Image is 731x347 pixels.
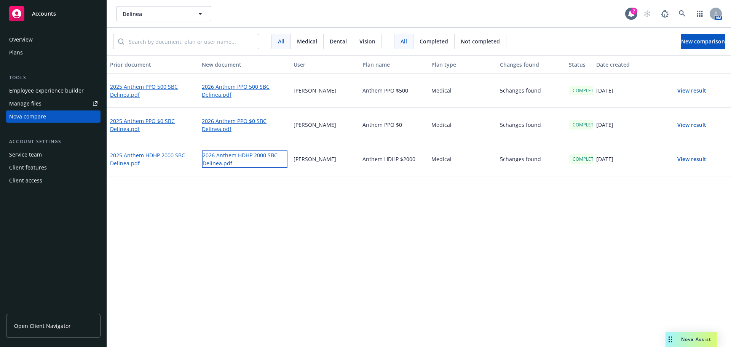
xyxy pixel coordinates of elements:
[593,55,662,74] button: Date created
[297,37,317,45] span: Medical
[6,3,101,24] a: Accounts
[6,162,101,174] a: Client features
[294,155,336,163] p: [PERSON_NAME]
[500,121,541,129] p: 5 changes found
[116,6,211,21] button: Delinea
[202,83,287,99] a: 2026 Anthem PPO 500 SBC Delinea.pdf
[14,322,71,330] span: Open Client Navigator
[359,142,428,176] div: Anthem HDHP $2000
[9,174,42,187] div: Client access
[202,61,287,69] div: New document
[294,121,336,129] p: [PERSON_NAME]
[6,138,101,146] div: Account settings
[294,61,356,69] div: User
[666,332,717,347] button: Nova Assist
[202,117,287,133] a: 2026 Anthem PPO $0 SBC Delinea.pdf
[110,83,196,99] a: 2025 Anthem PPO 500 SBC Delinea.pdf
[110,151,196,167] a: 2025 Anthem HDHP 2000 SBC Delinea.pdf
[596,86,613,94] p: [DATE]
[359,108,428,142] div: Anthem PPO $0
[461,37,500,45] span: Not completed
[500,86,541,94] p: 5 changes found
[420,37,448,45] span: Completed
[6,34,101,46] a: Overview
[657,6,672,21] a: Report a Bug
[294,86,336,94] p: [PERSON_NAME]
[500,155,541,163] p: 5 changes found
[359,55,428,74] button: Plan name
[497,55,566,74] button: Changes found
[630,8,637,14] div: 7
[199,55,290,74] button: New document
[9,162,47,174] div: Client features
[124,34,259,49] input: Search by document, plan or user name...
[9,149,42,161] div: Service team
[107,55,199,74] button: Prior document
[401,37,407,45] span: All
[6,174,101,187] a: Client access
[665,117,718,133] button: View result
[596,61,659,69] div: Date created
[596,155,613,163] p: [DATE]
[675,6,690,21] a: Search
[6,46,101,59] a: Plans
[6,98,101,110] a: Manage files
[110,117,196,133] a: 2025 Anthem PPO $0 SBC Delinea.pdf
[9,85,84,97] div: Employee experience builder
[428,108,497,142] div: Medical
[692,6,707,21] a: Switch app
[278,37,284,45] span: All
[681,336,711,342] span: Nova Assist
[681,34,725,49] button: New comparison
[290,55,359,74] button: User
[569,86,603,95] div: COMPLETED
[681,38,725,45] span: New comparison
[9,34,33,46] div: Overview
[362,61,425,69] div: Plan name
[665,152,718,167] button: View result
[6,74,101,82] div: Tools
[202,150,287,168] a: 2026 Anthem HDHP 2000 SBC Delinea.pdf
[110,61,196,69] div: Prior document
[428,55,497,74] button: Plan type
[9,98,41,110] div: Manage files
[665,83,718,98] button: View result
[428,142,497,176] div: Medical
[569,61,590,69] div: Status
[6,149,101,161] a: Service team
[428,74,497,108] div: Medical
[123,10,188,18] span: Delinea
[330,37,347,45] span: Dental
[640,6,655,21] a: Start snowing
[6,110,101,123] a: Nova compare
[32,11,56,17] span: Accounts
[569,154,603,164] div: COMPLETED
[9,46,23,59] div: Plans
[118,38,124,45] svg: Search
[6,85,101,97] a: Employee experience builder
[9,110,46,123] div: Nova compare
[359,74,428,108] div: Anthem PPO $500
[500,61,563,69] div: Changes found
[569,120,603,130] div: COMPLETED
[359,37,375,45] span: Vision
[431,61,494,69] div: Plan type
[596,121,613,129] p: [DATE]
[666,332,675,347] div: Drag to move
[566,55,593,74] button: Status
